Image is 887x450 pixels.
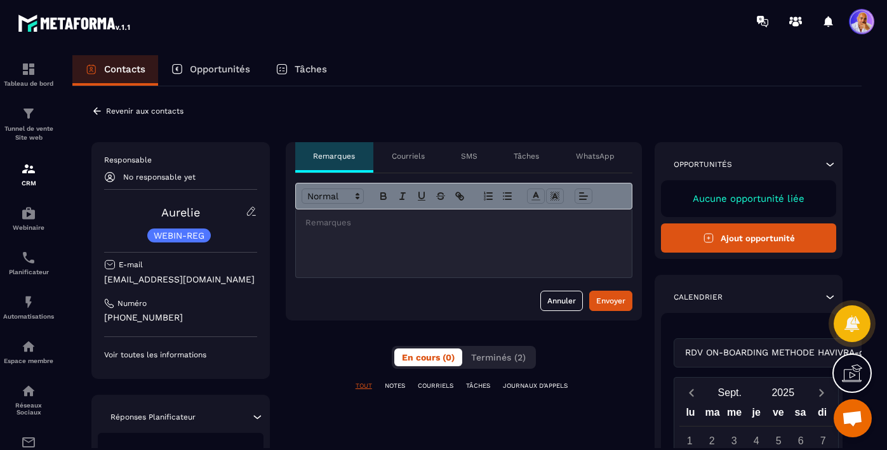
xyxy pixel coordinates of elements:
a: Aurelie [161,206,200,219]
div: sa [789,404,811,426]
p: Calendrier [674,292,723,302]
img: email [21,435,36,450]
button: Ajout opportunité [661,223,836,253]
a: automationsautomationsWebinaire [3,196,54,241]
span: RDV ON-BOARDING METHODE HAVIVRA-copy [682,346,882,360]
img: formation [21,106,36,121]
button: Envoyer [589,291,632,311]
div: Ouvrir le chat [834,399,872,437]
a: Tâches [263,55,340,86]
div: me [723,404,745,426]
div: Envoyer [596,294,625,307]
p: Opportunités [190,63,250,75]
p: [PHONE_NUMBER] [104,312,257,324]
p: Webinaire [3,224,54,231]
p: Tunnel de vente Site web [3,124,54,142]
a: Opportunités [158,55,263,86]
p: Aucune opportunité liée [674,193,824,204]
p: Espace membre [3,357,54,364]
p: Tâches [514,151,539,161]
img: automations [21,206,36,221]
p: WEBIN-REG [154,231,204,240]
p: SMS [461,151,477,161]
p: [EMAIL_ADDRESS][DOMAIN_NAME] [104,274,257,286]
span: En cours (0) [402,352,455,362]
p: Remarques [313,151,355,161]
p: Opportunités [674,159,732,169]
div: je [745,404,768,426]
p: Réseaux Sociaux [3,402,54,416]
button: En cours (0) [394,348,462,366]
a: formationformationCRM [3,152,54,196]
p: E-mail [119,260,143,270]
p: Automatisations [3,313,54,320]
a: formationformationTableau de bord [3,52,54,96]
button: Terminés (2) [464,348,533,366]
p: COURRIELS [418,381,453,390]
span: Terminés (2) [471,352,526,362]
div: ve [768,404,790,426]
button: Open months overlay [703,381,756,404]
a: automationsautomationsAutomatisations [3,285,54,329]
p: CRM [3,180,54,187]
img: social-network [21,383,36,399]
p: Contacts [104,63,145,75]
p: Réponses Planificateur [110,412,196,422]
p: TÂCHES [466,381,490,390]
a: schedulerschedulerPlanificateur [3,241,54,285]
img: scheduler [21,250,36,265]
img: formation [21,161,36,176]
button: Annuler [540,291,583,311]
img: logo [18,11,132,34]
p: Tâches [295,63,327,75]
button: Open years overlay [756,381,810,404]
p: Revenir aux contacts [106,107,183,116]
p: Courriels [392,151,425,161]
p: Voir toutes les informations [104,350,257,360]
img: formation [21,62,36,77]
p: Numéro [117,298,147,308]
a: automationsautomationsEspace membre [3,329,54,374]
button: Previous month [679,384,703,401]
button: Next month [810,384,833,401]
a: Contacts [72,55,158,86]
img: automations [21,339,36,354]
a: formationformationTunnel de vente Site web [3,96,54,152]
div: lu [679,404,702,426]
p: Responsable [104,155,257,165]
p: WhatsApp [576,151,615,161]
p: No responsable yet [123,173,196,182]
p: Tableau de bord [3,80,54,87]
div: di [811,404,834,426]
p: TOUT [356,381,372,390]
p: Planificateur [3,268,54,275]
img: automations [21,294,36,310]
p: JOURNAUX D'APPELS [503,381,568,390]
div: ma [702,404,724,426]
p: NOTES [385,381,405,390]
a: social-networksocial-networkRéseaux Sociaux [3,374,54,425]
